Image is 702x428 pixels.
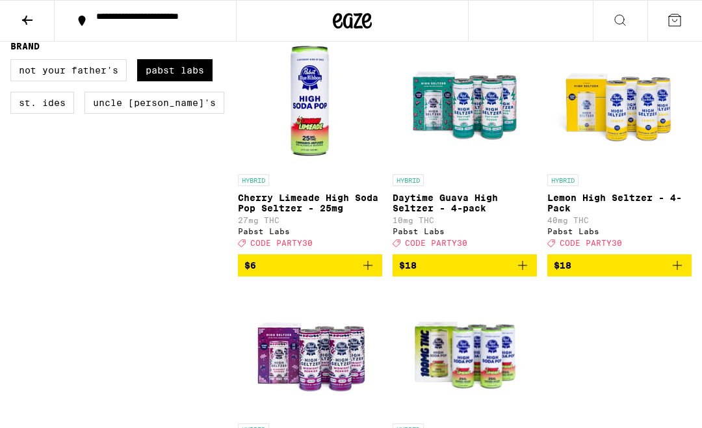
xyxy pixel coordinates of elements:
[84,92,224,114] label: Uncle [PERSON_NAME]'s
[547,193,692,213] p: Lemon High Seltzer - 4-Pack
[393,174,424,186] p: HYBRID
[137,59,213,81] label: Pabst Labs
[245,38,375,168] img: Pabst Labs - Cherry Limeade High Soda Pop Seltzer - 25mg
[238,254,382,276] button: Add to bag
[10,59,127,81] label: Not Your Father's
[8,9,94,20] span: Hi. Need any help?
[238,193,382,213] p: Cherry Limeade High Soda Pop Seltzer - 25mg
[399,260,417,271] span: $18
[547,227,692,235] div: Pabst Labs
[238,227,382,235] div: Pabst Labs
[250,239,313,248] span: CODE PARTY30
[393,254,537,276] button: Add to bag
[393,193,537,213] p: Daytime Guava High Seltzer - 4-pack
[245,287,375,417] img: Pabst Labs - Midnight Berries High Seltzer - 4-pack
[393,216,537,224] p: 10mg THC
[405,239,467,248] span: CODE PARTY30
[393,227,537,235] div: Pabst Labs
[560,239,622,248] span: CODE PARTY30
[400,287,530,417] img: Pabst Labs - Cherry Limeade High Soda Pop 25mg - 4 Pack
[400,38,530,168] img: Pabst Labs - Daytime Guava High Seltzer - 4-pack
[238,216,382,224] p: 27mg THC
[554,260,571,271] span: $18
[10,41,40,51] legend: Brand
[554,38,684,168] img: Pabst Labs - Lemon High Seltzer - 4-Pack
[547,216,692,224] p: 40mg THC
[393,38,537,254] a: Open page for Daytime Guava High Seltzer - 4-pack from Pabst Labs
[547,254,692,276] button: Add to bag
[547,174,578,186] p: HYBRID
[238,38,382,254] a: Open page for Cherry Limeade High Soda Pop Seltzer - 25mg from Pabst Labs
[10,92,74,114] label: St. Ides
[244,260,256,271] span: $6
[238,174,269,186] p: HYBRID
[547,38,692,254] a: Open page for Lemon High Seltzer - 4-Pack from Pabst Labs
